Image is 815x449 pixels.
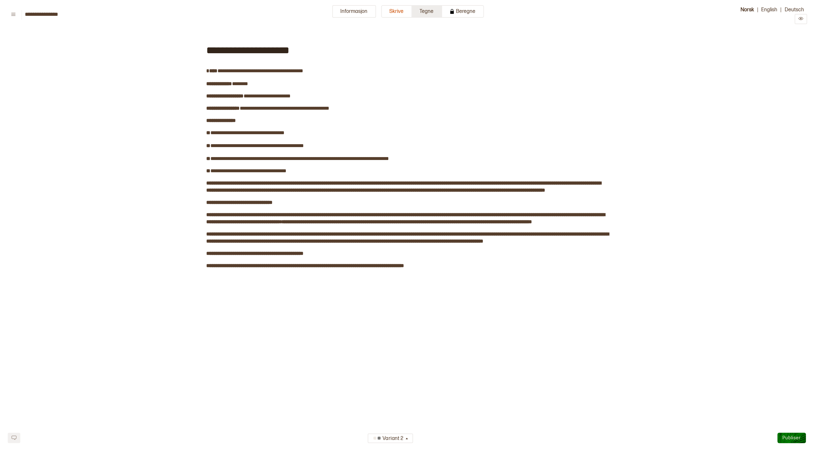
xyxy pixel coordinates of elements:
[758,5,781,14] button: English
[442,5,484,24] a: Beregne
[737,5,757,14] button: Norsk
[795,16,807,23] a: Preview
[727,5,807,24] div: | |
[332,5,376,18] button: Informasjon
[368,434,413,443] button: Variant 2
[795,14,807,24] button: Preview
[781,5,807,14] button: Deutsch
[778,433,806,443] button: Publiser
[412,5,442,24] a: Tegne
[381,5,412,24] a: Skrive
[783,435,801,441] span: Publiser
[381,5,412,18] button: Skrive
[412,5,442,18] button: Tegne
[799,16,803,21] svg: Preview
[372,434,404,444] div: Variant 2
[442,5,484,18] button: Beregne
